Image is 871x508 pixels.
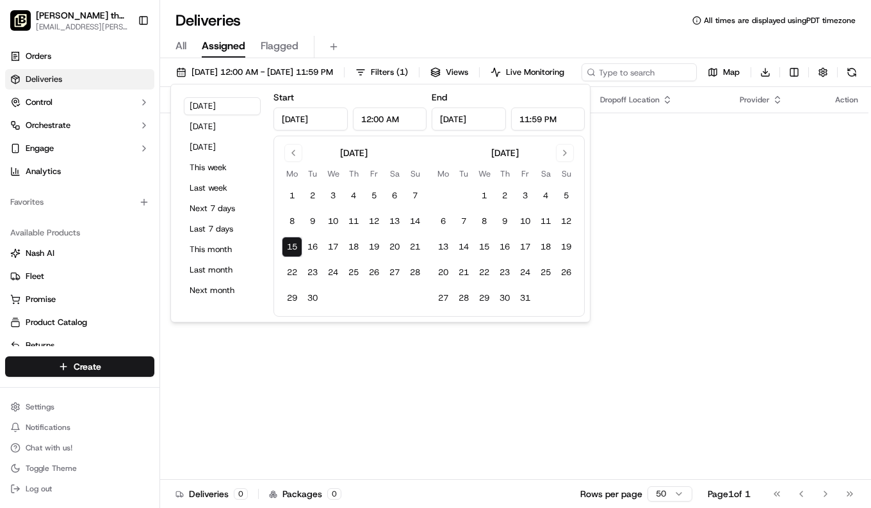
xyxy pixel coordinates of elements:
button: Orchestrate [5,115,154,136]
button: [PERSON_NAME] the Greek (Petaluma) [36,9,127,22]
button: 1 [282,186,302,206]
th: Saturday [384,167,405,180]
button: 31 [515,288,535,308]
button: 18 [535,237,556,257]
button: Next month [184,282,261,299]
button: 9 [302,211,323,232]
div: Deliveries [175,488,248,500]
button: 2 [494,186,515,206]
button: Nash AI [5,243,154,264]
a: Deliveries [5,69,154,90]
button: 20 [433,262,453,283]
button: 3 [515,186,535,206]
a: Powered byPylon [90,44,155,54]
th: Sunday [405,167,425,180]
span: Log out [26,484,52,494]
span: Dropoff Location [600,95,660,105]
div: [DATE] [340,147,368,159]
button: Live Monitoring [485,63,570,81]
a: Orders [5,46,154,67]
a: Fleet [10,271,149,282]
button: Go to next month [556,144,574,162]
span: Views [446,67,468,78]
button: 27 [433,288,453,308]
button: 10 [323,211,343,232]
button: 13 [433,237,453,257]
button: 26 [364,262,384,283]
th: Tuesday [453,167,474,180]
span: Promise [26,294,56,305]
button: Map [702,63,745,81]
span: Deliveries [26,74,62,85]
span: Filters [371,67,408,78]
th: Friday [515,167,535,180]
span: Orders [26,51,51,62]
th: Wednesday [474,167,494,180]
img: Nick the Greek (Petaluma) [10,10,31,31]
button: Returns [5,335,154,356]
a: Returns [10,340,149,351]
button: 4 [535,186,556,206]
span: [DATE] 12:00 AM - [DATE] 11:59 PM [191,67,333,78]
button: 14 [405,211,425,232]
button: [EMAIL_ADDRESS][PERSON_NAME][DOMAIN_NAME] [36,22,127,32]
button: 17 [323,237,343,257]
button: Next 7 days [184,200,261,218]
span: Orchestrate [26,120,70,131]
p: Rows per page [580,488,642,500]
span: Chat with us! [26,443,72,453]
th: Saturday [535,167,556,180]
button: 7 [453,211,474,232]
th: Monday [282,167,302,180]
input: Date [273,107,348,131]
button: 16 [494,237,515,257]
span: Map [723,67,740,78]
button: 4 [343,186,364,206]
button: 5 [364,186,384,206]
span: Notifications [26,422,70,433]
button: 18 [343,237,364,257]
span: Assigned [202,38,245,54]
button: Promise [5,289,154,310]
span: Control [26,97,53,108]
button: Nick the Greek (Petaluma)[PERSON_NAME] the Greek (Petaluma)[EMAIL_ADDRESS][PERSON_NAME][DOMAIN_NAME] [5,5,133,36]
button: 23 [302,262,323,283]
button: 8 [282,211,302,232]
button: 21 [405,237,425,257]
button: 28 [405,262,425,283]
span: ( 1 ) [396,67,408,78]
button: 23 [494,262,515,283]
div: Action [835,95,858,105]
span: Provider [740,95,770,105]
button: 17 [515,237,535,257]
span: Analytics [26,166,61,177]
button: 5 [556,186,576,206]
button: 24 [515,262,535,283]
span: Nash AI [26,248,54,259]
label: Start [273,91,294,103]
button: This month [184,241,261,258]
input: Time [511,107,585,131]
button: 30 [302,288,323,308]
button: Log out [5,480,154,498]
span: Product Catalog [26,317,87,328]
button: [DATE] [184,118,261,136]
button: 9 [494,211,515,232]
button: [DATE] [184,97,261,115]
span: Settings [26,402,54,412]
a: Promise [10,294,149,305]
button: 24 [323,262,343,283]
button: 22 [282,262,302,283]
th: Sunday [556,167,576,180]
span: Fleet [26,271,44,282]
a: Nash AI [10,248,149,259]
button: Settings [5,398,154,416]
button: 12 [364,211,384,232]
h1: Deliveries [175,10,241,31]
span: Engage [26,143,54,154]
span: Pylon [127,45,155,54]
div: No results. [165,138,863,148]
button: 10 [515,211,535,232]
button: 19 [556,237,576,257]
